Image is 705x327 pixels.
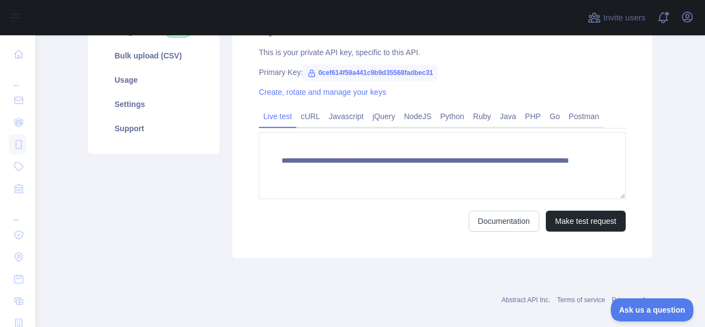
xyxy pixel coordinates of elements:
a: Go [545,108,565,125]
iframe: Toggle Customer Support [611,298,694,321]
button: Make test request [546,211,626,232]
a: Documentation [469,211,539,232]
a: Abstract API Inc. [502,296,551,304]
a: Privacy policy [612,296,652,304]
button: Invite users [585,9,648,26]
a: Postman [565,108,604,125]
a: Create, rotate and manage your keys [259,88,386,97]
div: ... [9,201,26,223]
a: Usage [101,68,206,92]
a: NodeJS [399,108,436,125]
a: Support [101,116,206,141]
div: This is your private API key, specific to this API. [259,47,626,58]
a: jQuery [368,108,399,125]
a: Terms of service [557,296,605,304]
a: Bulk upload (CSV) [101,44,206,68]
a: PHP [520,108,545,125]
a: Ruby [469,108,496,125]
a: Live test [259,108,296,125]
a: Settings [101,92,206,116]
a: cURL [296,108,324,125]
span: Invite users [603,12,646,24]
div: Primary Key: [259,67,626,78]
a: Javascript [324,108,368,125]
a: Java [496,108,521,125]
a: Python [436,108,469,125]
span: 0cef614f59a441c9b9d35568fadbec31 [303,65,437,81]
div: ... [9,66,26,88]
